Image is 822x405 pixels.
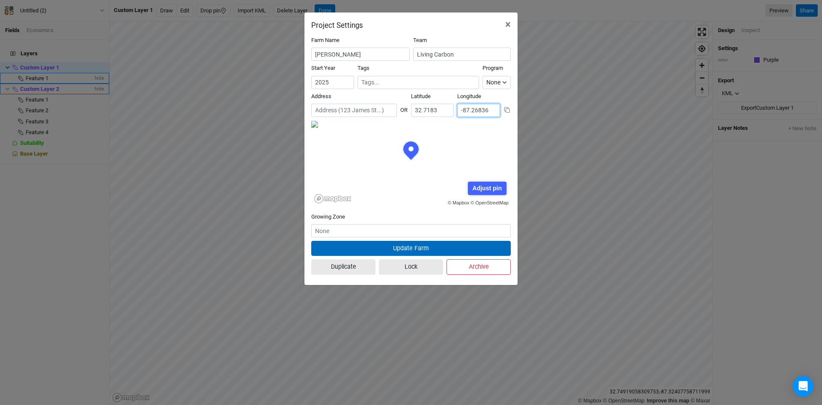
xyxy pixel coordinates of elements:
[482,76,511,89] button: None
[311,36,340,44] label: Farm Name
[411,104,454,117] input: Latitude
[314,194,351,204] a: Mapbox logo
[311,241,511,256] button: Update Farm
[503,106,511,114] button: Copy
[498,12,518,36] button: Close
[311,93,331,100] label: Address
[361,78,475,87] input: Tags...
[311,76,354,89] input: Start Year
[400,99,408,114] div: OR
[413,48,511,61] input: Living Carbon
[413,36,427,44] label: Team
[457,93,481,100] label: Longitude
[468,182,506,195] div: Adjust pin
[457,104,500,117] input: Longitude
[505,18,511,30] span: ×
[448,200,469,205] a: © Mapbox
[447,259,511,274] button: Archive
[379,259,443,274] button: Lock
[311,21,363,30] h2: Project Settings
[482,64,503,72] label: Program
[411,93,431,100] label: Latitude
[471,200,509,205] a: © OpenStreetMap
[311,259,375,274] button: Duplicate
[311,104,397,117] input: Address (123 James St...)
[311,213,345,221] label: Growing Zone
[357,64,369,72] label: Tags
[311,64,335,72] label: Start Year
[486,78,500,87] div: None
[311,48,410,61] input: Project/Farm Name
[311,224,511,237] input: None
[793,376,813,396] div: Open Intercom Messenger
